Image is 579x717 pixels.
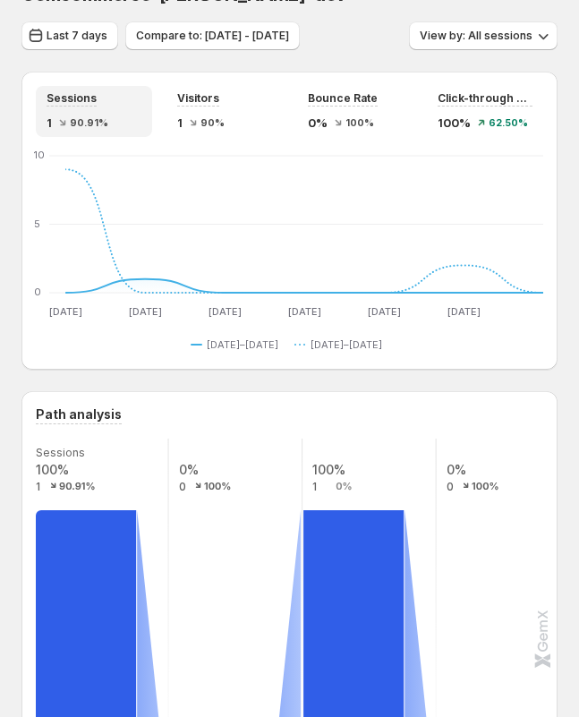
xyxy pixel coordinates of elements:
text: 0 [447,480,454,493]
text: [DATE] [49,305,82,318]
span: Compare to: [DATE] - [DATE] [136,29,289,43]
text: Sessions [36,446,85,459]
button: [DATE]–[DATE] [191,334,285,355]
text: 10 [34,149,45,161]
text: 0 [179,480,186,493]
span: [DATE]–[DATE] [207,337,278,352]
text: 100% [472,480,498,492]
text: [DATE] [129,305,162,318]
text: 1 [312,480,317,493]
span: 90% [200,117,225,128]
span: [DATE]–[DATE] [311,337,382,352]
text: 0% [179,462,199,477]
button: Compare to: [DATE] - [DATE] [125,21,300,50]
span: 0% [308,114,328,132]
text: [DATE] [368,305,401,318]
span: 100% [345,117,374,128]
text: 90.91% [59,480,95,492]
text: 5 [34,218,40,230]
text: [DATE] [447,305,481,318]
button: Last 7 days [21,21,118,50]
span: 100% [438,114,471,132]
span: 90.91% [70,117,108,128]
text: 0 [34,286,41,298]
span: 1 [177,114,183,132]
span: View by: All sessions [420,29,532,43]
h3: Path analysis [36,405,122,423]
text: 100% [204,480,231,492]
span: 62.50% [489,117,528,128]
span: Sessions [47,91,97,106]
span: Last 7 days [47,29,107,43]
span: Visitors [177,91,219,106]
text: 100% [36,462,69,477]
span: Bounce Rate [308,91,378,106]
button: [DATE]–[DATE] [294,334,389,355]
text: [DATE] [209,305,242,318]
text: 0% [336,480,352,492]
button: View by: All sessions [409,21,558,50]
span: 1 [47,114,52,132]
text: 100% [312,462,345,477]
span: Click-through rate [438,91,532,106]
text: 1 [36,480,40,493]
text: 0% [447,462,466,477]
text: [DATE] [288,305,321,318]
